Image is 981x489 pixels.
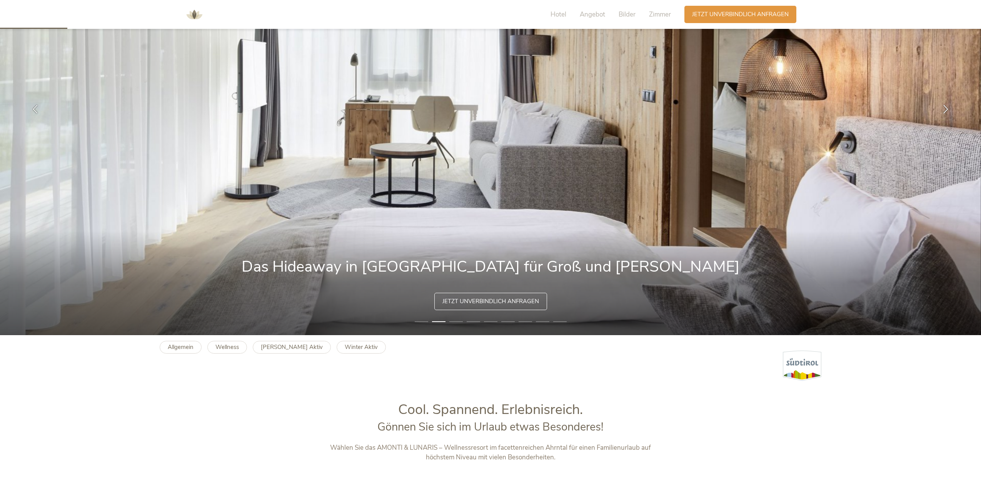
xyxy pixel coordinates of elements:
[183,12,206,17] a: AMONTI & LUNARIS Wellnessresort
[337,341,386,354] a: Winter Aktiv
[183,3,206,26] img: AMONTI & LUNARIS Wellnessresort
[253,341,331,354] a: [PERSON_NAME] Aktiv
[215,343,239,351] b: Wellness
[580,10,605,19] span: Angebot
[330,443,651,462] p: Wählen Sie das AMONTI & LUNARIS – Wellnessresort im facettenreichen Ahrntal für einen Familienurl...
[207,341,247,354] a: Wellness
[398,400,583,419] span: Cool. Spannend. Erlebnisreich.
[551,10,566,19] span: Hotel
[261,343,323,351] b: [PERSON_NAME] Aktiv
[619,10,636,19] span: Bilder
[160,341,202,354] a: Allgemein
[442,297,539,305] span: Jetzt unverbindlich anfragen
[783,350,821,381] img: Südtirol
[692,10,789,18] span: Jetzt unverbindlich anfragen
[168,343,194,351] b: Allgemein
[345,343,378,351] b: Winter Aktiv
[377,419,604,434] span: Gönnen Sie sich im Urlaub etwas Besonderes!
[649,10,671,19] span: Zimmer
